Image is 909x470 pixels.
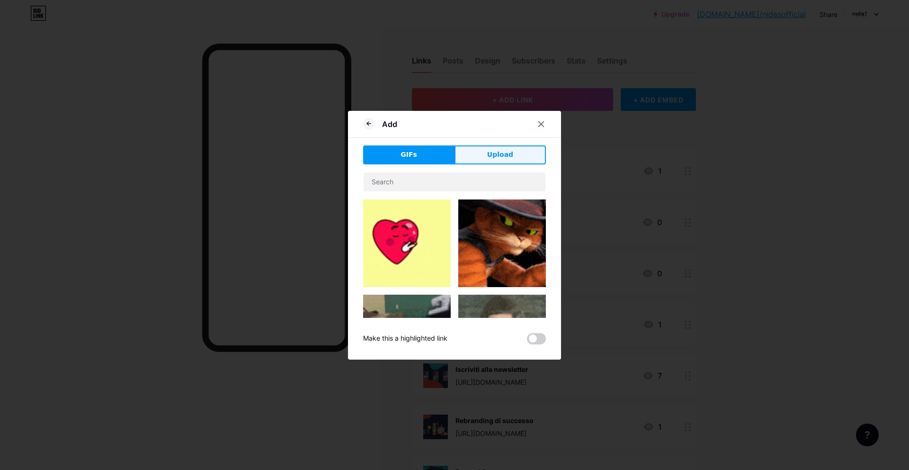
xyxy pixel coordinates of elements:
img: Gihpy [363,199,451,287]
img: Gihpy [363,295,451,404]
img: Gihpy [458,295,546,382]
span: GIFs [401,150,417,160]
input: Search [364,172,545,191]
div: Add [382,118,397,130]
button: Upload [454,145,546,164]
div: Make this a highlighted link [363,333,447,344]
button: GIFs [363,145,454,164]
span: Upload [487,150,513,160]
img: Gihpy [458,199,546,287]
